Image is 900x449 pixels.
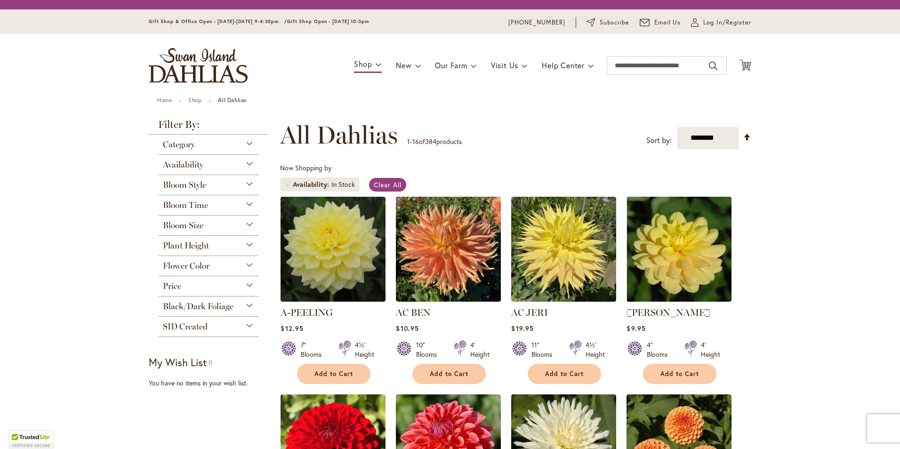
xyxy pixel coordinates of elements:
div: 4' Height [470,340,490,359]
span: Add to Cart [430,370,468,378]
span: Clear All [374,180,402,189]
button: Add to Cart [643,364,716,384]
span: Help Center [542,60,585,70]
span: Shop [354,59,372,69]
div: TrustedSite Certified [9,431,53,449]
span: 384 [425,137,436,146]
span: $12.95 [281,324,303,333]
a: Shop [188,96,201,104]
span: Visit Us [491,60,518,70]
img: AC Jeri [511,197,616,302]
span: Category [163,139,195,150]
span: Bloom Style [163,180,206,190]
p: - of products [407,134,462,149]
span: Availability [163,160,203,170]
span: Add to Cart [660,370,699,378]
div: In Stock [331,180,355,189]
span: Plant Height [163,241,209,251]
img: AHOY MATEY [627,197,731,302]
div: 7" Blooms [301,340,327,359]
span: Subscribe [600,18,629,27]
span: $9.95 [627,324,645,333]
button: Add to Cart [297,364,370,384]
span: Add to Cart [545,370,584,378]
span: Add to Cart [314,370,353,378]
span: 1 [407,137,410,146]
div: 4" Blooms [647,340,673,359]
a: AC BEN [396,307,431,318]
span: 16 [412,137,419,146]
div: 11" Blooms [531,340,558,359]
strong: All Dahlias [218,96,247,104]
a: AC Jeri [511,295,616,304]
span: Email Us [654,18,681,27]
span: New [396,60,411,70]
span: Flower Color [163,261,209,271]
a: Subscribe [587,18,629,27]
button: Add to Cart [528,364,601,384]
div: 4½' Height [586,340,605,359]
img: A-Peeling [281,197,386,302]
span: Bloom Time [163,200,208,210]
strong: My Wish List [149,355,207,369]
span: Our Farm [435,60,467,70]
span: Gift Shop & Office Open - [DATE]-[DATE] 9-4:30pm / [149,18,287,24]
div: You have no items in your wish list. [149,378,274,388]
a: Clear All [369,178,406,192]
span: SID Created [163,321,208,332]
img: AC BEN [396,197,501,302]
strong: Filter By: [149,120,268,135]
a: Remove Availability In Stock [285,182,290,187]
span: $19.95 [511,324,533,333]
div: 10" Blooms [416,340,442,359]
a: AC JERI [511,307,548,318]
a: store logo [149,48,248,83]
a: AHOY MATEY [627,295,731,304]
label: Sort by: [646,132,672,149]
div: 4' Height [701,340,720,359]
span: All Dahlias [280,121,398,149]
a: [PERSON_NAME] [627,307,710,318]
a: Log In/Register [691,18,751,27]
span: Log In/Register [703,18,751,27]
a: A-PEELING [281,307,333,318]
button: Add to Cart [412,364,486,384]
a: Email Us [640,18,681,27]
a: [PHONE_NUMBER] [508,18,565,27]
span: Now Shopping by [280,163,331,172]
div: 4½' Height [355,340,374,359]
span: Black/Dark Foliage [163,301,233,312]
a: Home [157,96,172,104]
span: $10.95 [396,324,418,333]
span: Gift Shop Open - [DATE] 10-3pm [287,18,369,24]
a: AC BEN [396,295,501,304]
span: Availability [293,180,331,189]
span: Bloom Size [163,220,203,231]
span: Price [163,281,181,291]
button: Search [709,58,717,73]
a: A-Peeling [281,295,386,304]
